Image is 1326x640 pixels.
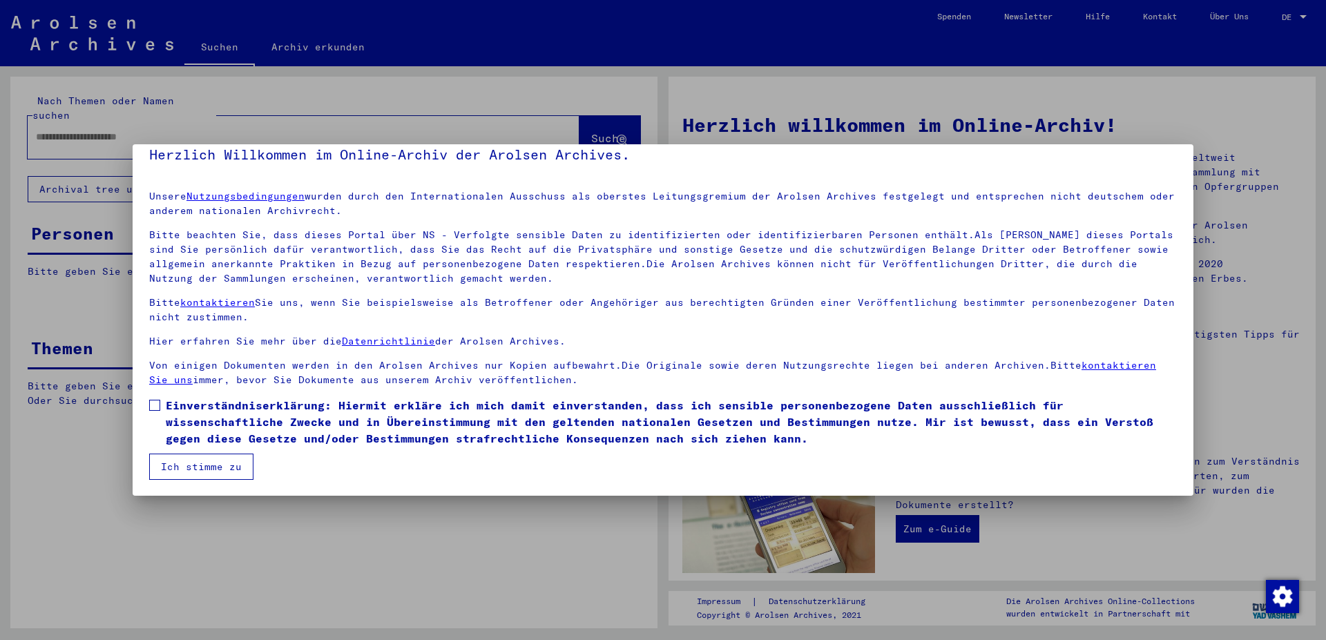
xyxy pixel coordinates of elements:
[149,359,1156,386] a: kontaktieren Sie uns
[149,189,1177,218] p: Unsere wurden durch den Internationalen Ausschuss als oberstes Leitungsgremium der Arolsen Archiv...
[149,454,253,480] button: Ich stimme zu
[1266,580,1299,613] img: Zustimmung ändern
[149,295,1177,324] p: Bitte Sie uns, wenn Sie beispielsweise als Betroffener oder Angehöriger aus berechtigten Gründen ...
[149,228,1177,286] p: Bitte beachten Sie, dass dieses Portal über NS - Verfolgte sensible Daten zu identifizierten oder...
[149,334,1177,349] p: Hier erfahren Sie mehr über die der Arolsen Archives.
[166,397,1177,447] span: Einverständniserklärung: Hiermit erkläre ich mich damit einverstanden, dass ich sensible personen...
[180,296,255,309] a: kontaktieren
[342,335,435,347] a: Datenrichtlinie
[149,358,1177,387] p: Von einigen Dokumenten werden in den Arolsen Archives nur Kopien aufbewahrt.Die Originale sowie d...
[149,144,1177,166] h5: Herzlich Willkommen im Online-Archiv der Arolsen Archives.
[1265,579,1298,612] div: Zustimmung ändern
[186,190,305,202] a: Nutzungsbedingungen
